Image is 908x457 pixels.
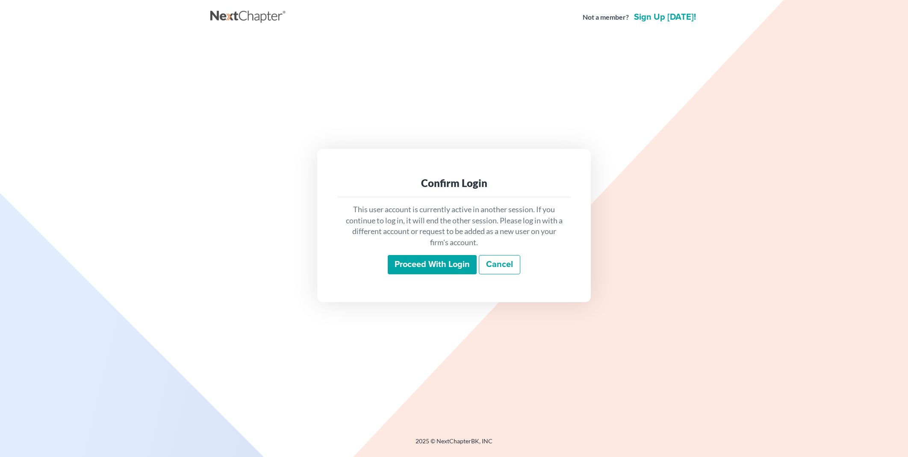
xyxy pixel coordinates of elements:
p: This user account is currently active in another session. If you continue to log in, it will end ... [345,204,563,248]
a: Sign up [DATE]! [632,13,698,21]
a: Cancel [479,255,520,275]
strong: Not a member? [583,12,629,22]
div: Confirm Login [345,176,563,190]
input: Proceed with login [388,255,477,275]
div: 2025 © NextChapterBK, INC [210,437,698,452]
